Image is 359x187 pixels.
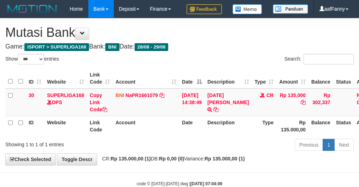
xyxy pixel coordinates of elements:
th: Date [179,116,205,136]
th: Rp 135.000,00 [276,116,308,136]
span: CR: DB: Variance: [99,156,245,161]
small: code © [DATE]-[DATE] dwg | [137,181,222,186]
a: Previous [295,139,323,151]
th: Website [44,116,87,136]
label: Show entries [5,54,59,64]
th: Status [333,116,354,136]
th: Description [205,116,252,136]
img: MOTION_logo.png [5,4,59,14]
label: Search: [284,54,354,64]
a: [DATE][PERSON_NAME] [207,92,249,105]
a: 1 [323,139,335,151]
th: Account: activate to sort column ascending [113,68,179,89]
a: Next [334,139,354,151]
th: Date: activate to sort column descending [179,68,205,89]
span: BNI [105,43,119,51]
span: 28/08 - 29/08 [135,43,169,51]
td: Rp 302,337 [308,89,333,116]
th: Account [113,116,179,136]
th: Type: activate to sort column ascending [252,68,277,89]
th: Link Code: activate to sort column ascending [87,68,113,89]
span: 30 [29,92,34,98]
th: ID: activate to sort column ascending [26,68,44,89]
span: BNI [116,92,124,98]
th: Link Code [87,116,113,136]
select: Showentries [18,54,44,64]
td: [DATE] 14:38:49 [179,89,205,116]
img: Button%20Memo.svg [233,4,262,14]
th: Website: activate to sort column ascending [44,68,87,89]
div: Showing 1 to 1 of 1 entries [5,138,144,148]
a: Toggle Descr [57,153,97,165]
img: Feedback.jpg [187,4,222,14]
td: DPS [44,89,87,116]
h1: Mutasi Bank [5,25,354,40]
th: Balance [308,116,333,136]
h4: Game: Bank: Date: [5,43,354,50]
a: SUPERLIGA168 [47,92,84,98]
th: Type [252,116,277,136]
td: Rp 135,000 [276,89,308,116]
a: Copy Link Code [90,92,107,112]
strong: [DATE] 07:04:09 [190,181,222,186]
span: CR [266,92,273,98]
strong: Rp 0,00 (0) [159,156,184,161]
strong: Rp 135.000,00 (1) [205,156,245,161]
input: Search: [304,54,354,64]
a: Check Selected [5,153,56,165]
a: Copy NaPR1661079 to clipboard [159,92,164,98]
th: Balance [308,68,333,89]
img: panduan.png [273,4,308,14]
span: ISPORT > SUPERLIGA168 [24,43,89,51]
strong: Rp 135.000,00 (1) [111,156,151,161]
a: Copy Rp 135,000 to clipboard [301,100,306,105]
th: Description: activate to sort column ascending [205,68,252,89]
th: Amount: activate to sort column ascending [276,68,308,89]
th: ID [26,116,44,136]
th: Status [333,68,354,89]
a: NaPR1661079 [125,92,158,98]
a: Copy RAJA GEYZA SAPUTRA to clipboard [213,107,218,112]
